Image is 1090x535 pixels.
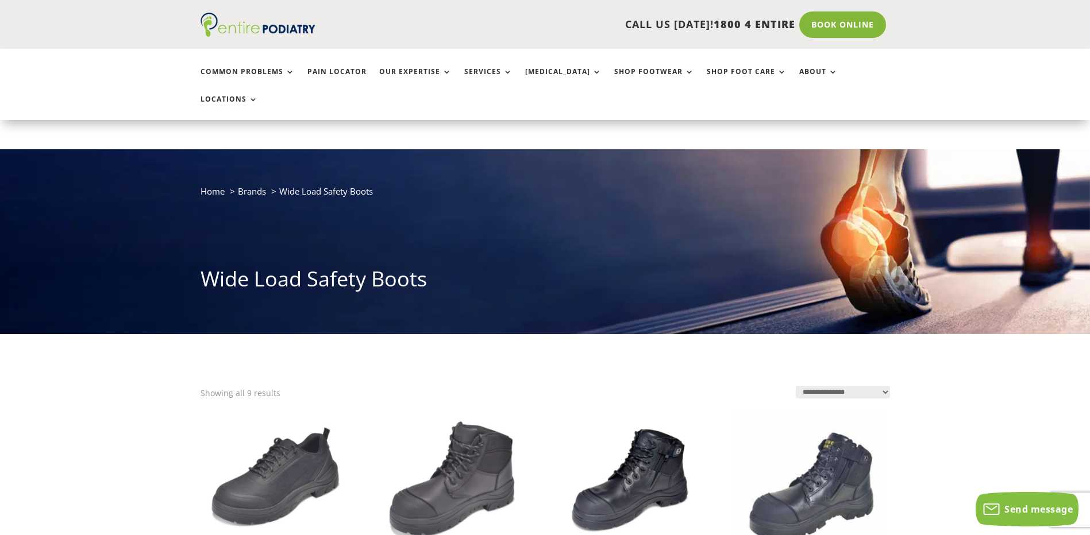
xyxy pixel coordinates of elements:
[201,386,280,401] p: Showing all 9 results
[201,184,890,207] nav: breadcrumb
[976,492,1079,526] button: Send message
[464,68,513,92] a: Services
[614,68,694,92] a: Shop Footwear
[799,68,838,92] a: About
[279,185,373,197] span: Wide Load Safety Boots
[238,185,266,197] a: Brands
[799,11,886,38] a: Book Online
[525,68,602,92] a: [MEDICAL_DATA]
[714,17,795,31] span: 1800 4 ENTIRE
[201,95,258,120] a: Locations
[379,68,452,92] a: Our Expertise
[201,265,890,299] h1: Wide Load Safety Boots
[1004,503,1073,515] span: Send message
[201,185,225,197] a: Home
[360,17,795,32] p: CALL US [DATE]!
[707,68,787,92] a: Shop Foot Care
[201,68,295,92] a: Common Problems
[307,68,367,92] a: Pain Locator
[796,386,890,398] select: Shop order
[201,13,315,37] img: logo (1)
[201,28,315,39] a: Entire Podiatry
